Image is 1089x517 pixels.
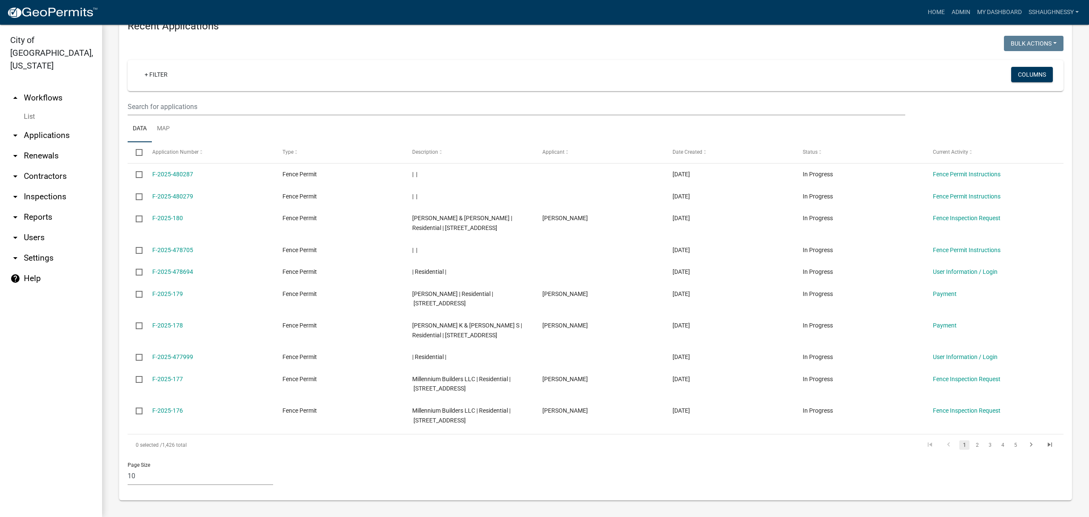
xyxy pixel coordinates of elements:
[803,149,818,155] span: Status
[958,438,971,452] li: page 1
[152,268,193,275] a: F-2025-478694
[282,290,317,297] span: Fence Permit
[152,247,193,253] a: F-2025-478705
[412,215,512,231] span: Thormahlen William H Jr & Alicia L | Residential | 15 Redbud Rd Jeffersonville IN 47130
[803,290,833,297] span: In Progress
[152,322,183,329] a: F-2025-178
[152,215,183,221] a: F-2025-180
[10,93,20,103] i: arrow_drop_up
[542,376,588,382] span: James Johns
[282,149,294,155] span: Type
[996,438,1009,452] li: page 4
[673,407,690,414] span: 09/12/2025
[984,438,996,452] li: page 3
[673,247,690,253] span: 09/15/2025
[673,322,690,329] span: 09/13/2025
[152,193,193,200] a: F-2025-480279
[673,376,690,382] span: 09/12/2025
[941,440,957,450] a: go to previous page
[803,215,833,221] span: In Progress
[412,149,438,155] span: Description
[673,171,690,178] span: 09/18/2025
[282,322,317,329] span: Fence Permit
[803,268,833,275] span: In Progress
[128,98,905,115] input: Search for applications
[933,247,1001,253] a: Fence Permit Instructions
[673,215,690,221] span: 09/15/2025
[803,171,833,178] span: In Progress
[974,4,1025,20] a: My Dashboard
[1009,438,1022,452] li: page 5
[933,353,998,360] a: User Information / Login
[1010,440,1021,450] a: 5
[924,4,948,20] a: Home
[138,67,174,82] a: + Filter
[673,268,690,275] span: 09/15/2025
[10,151,20,161] i: arrow_drop_down
[542,407,588,414] span: James Johns
[10,253,20,263] i: arrow_drop_down
[933,149,968,155] span: Current Activity
[803,193,833,200] span: In Progress
[282,247,317,253] span: Fence Permit
[664,142,795,163] datatable-header-cell: Date Created
[152,149,199,155] span: Application Number
[282,193,317,200] span: Fence Permit
[282,215,317,221] span: Fence Permit
[933,290,957,297] a: Payment
[933,215,1001,221] a: Fence Inspection Request
[412,407,510,424] span: Millennium Builders LLC | Residential | 2312 Turnberry Dr. Jeffersonville, IN 47130
[542,149,564,155] span: Applicant
[152,407,183,414] a: F-2025-176
[412,376,510,392] span: Millennium Builders LLC | Residential | 2312 Turnberry Dr. Jeffersonville, IN 47130
[152,290,183,297] a: F-2025-179
[542,215,588,221] span: William Thormahlen
[803,247,833,253] span: In Progress
[933,171,1001,178] a: Fence Permit Instructions
[10,233,20,243] i: arrow_drop_down
[412,290,493,307] span: Threlkel Justin | Residential | 827 walnut st
[1023,440,1039,450] a: go to next page
[412,268,446,275] span: | Residential |
[933,268,998,275] a: User Information / Login
[534,142,664,163] datatable-header-cell: Applicant
[1004,36,1063,51] button: Bulk Actions
[933,193,1001,200] a: Fence Permit Instructions
[803,322,833,329] span: In Progress
[152,376,183,382] a: F-2025-177
[412,353,446,360] span: | Residential |
[10,192,20,202] i: arrow_drop_down
[10,273,20,284] i: help
[673,193,690,200] span: 09/18/2025
[10,130,20,141] i: arrow_drop_down
[10,212,20,222] i: arrow_drop_down
[152,353,193,360] a: F-2025-477999
[673,290,690,297] span: 09/14/2025
[925,142,1055,163] datatable-header-cell: Current Activity
[282,376,317,382] span: Fence Permit
[803,407,833,414] span: In Progress
[971,438,984,452] li: page 2
[282,171,317,178] span: Fence Permit
[1042,440,1058,450] a: go to last page
[136,442,162,448] span: 0 selected /
[10,171,20,181] i: arrow_drop_down
[412,193,417,200] span: | |
[933,407,1001,414] a: Fence Inspection Request
[152,115,175,143] a: Map
[803,353,833,360] span: In Progress
[144,142,274,163] datatable-header-cell: Application Number
[128,142,144,163] datatable-header-cell: Select
[274,142,404,163] datatable-header-cell: Type
[673,149,702,155] span: Date Created
[282,353,317,360] span: Fence Permit
[1025,4,1082,20] a: sshaughnessy
[542,290,588,297] span: Justin Threlkel
[922,440,938,450] a: go to first page
[998,440,1008,450] a: 4
[673,353,690,360] span: 09/13/2025
[412,322,522,339] span: Dehn Logan K & Lauren S | Residential | 2810 Rolling Creek Dr
[959,440,969,450] a: 1
[542,322,588,329] span: Lauren Dehn
[412,171,417,178] span: | |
